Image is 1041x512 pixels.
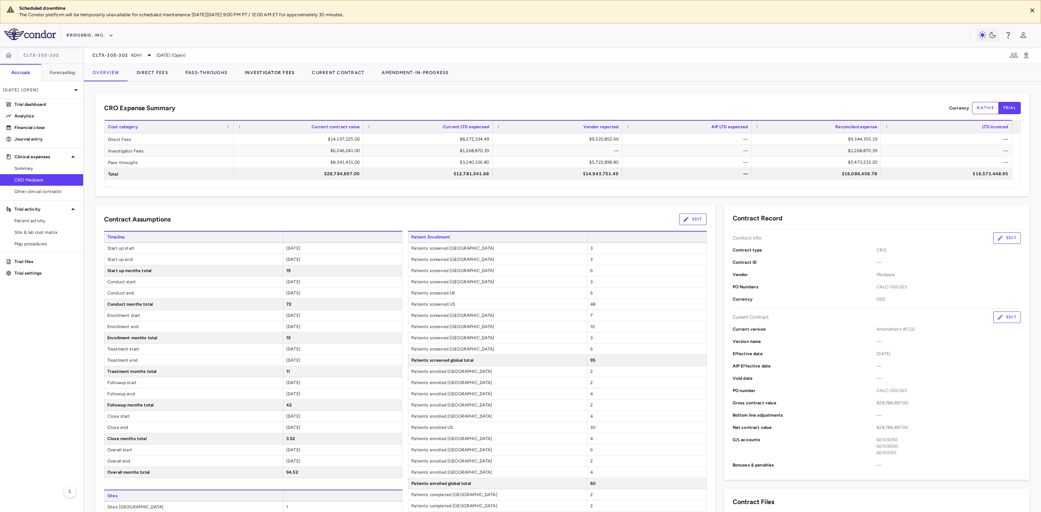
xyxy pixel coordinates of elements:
div: $3,240,336.80 [370,156,489,168]
p: Analytics [14,113,77,119]
span: Patients screened [GEOGRAPHIC_DATA] [408,332,587,343]
span: Followup months total [104,400,283,410]
button: Edit [679,214,707,225]
h6: Forecasting [50,69,76,76]
span: Patients enrolled [GEOGRAPHIC_DATA] [408,411,587,422]
span: — [877,363,1021,369]
h6: Contract Record [733,214,783,223]
span: Cost category [108,124,138,129]
span: Enrollment end [104,321,283,332]
span: 3 [590,279,593,284]
p: Trial settings [14,270,77,276]
span: Start up end [104,254,283,265]
p: Trial dashboard [14,101,77,108]
span: Medpace [877,271,1021,278]
span: — [877,338,1021,345]
span: Amendment #CO2 [877,326,1021,332]
span: [DATE] [286,391,300,396]
span: — [877,375,1021,382]
div: $5,722,898.80 [499,156,618,168]
span: [DATE] [286,347,300,352]
span: 2 [590,369,593,374]
p: Current version [733,326,877,332]
span: Patients screened [GEOGRAPHIC_DATA] [408,310,587,321]
span: Conduct end [104,288,283,298]
span: Start up start [104,243,283,254]
div: Investigator Fees [104,145,234,156]
span: Vendor reported [583,124,618,129]
span: Treatment start [104,344,283,354]
span: [DATE] [286,459,300,464]
p: Currency [733,296,877,302]
span: Close months total [104,433,283,444]
div: $1,268,870.39 [758,145,877,156]
span: 3 [590,246,593,251]
p: Version name [733,338,877,345]
p: Current Contract [733,314,769,320]
span: 6 [590,291,593,296]
span: Overall end [104,456,283,466]
div: — [499,145,618,156]
span: Site & lab cost matrix [14,229,77,236]
div: $9,344,355.19 [758,133,877,145]
div: $14,197,225.00 [240,133,360,145]
button: Overview [84,64,128,81]
span: 94.52 [286,470,298,475]
span: Patients enrolled [GEOGRAPHIC_DATA] [408,400,587,410]
button: Close [1027,5,1038,16]
span: [DATE] [286,425,300,430]
span: Patients completed [GEOGRAPHIC_DATA] [408,500,587,511]
div: Direct Fees [104,133,234,145]
span: [DATE] [286,279,300,284]
span: [DATE] [286,257,300,262]
button: Edit [993,232,1021,244]
div: 66103050 [877,436,1021,443]
span: Patients enrolled [GEOGRAPHIC_DATA] [408,388,587,399]
span: Overall start [104,444,283,455]
div: $12,781,541.68 [370,168,489,180]
span: 6 [590,347,593,352]
div: $8,272,334.49 [370,133,489,145]
span: Patients screened [GEOGRAPHIC_DATA] [408,344,587,354]
p: Effective date [733,350,877,357]
span: — [877,462,1021,468]
span: Patients completed [GEOGRAPHIC_DATA] [408,489,587,500]
p: Journal entry [14,136,77,142]
p: Financial close [14,124,77,131]
span: Current LTD expensed [443,124,489,129]
span: Patients enrolled [GEOGRAPHIC_DATA] [408,377,587,388]
span: Patients screened global total [408,355,587,366]
span: Patients screened [GEOGRAPHIC_DATA] [408,243,587,254]
span: — [877,412,1021,418]
button: Amendment-In-Progress [373,64,457,81]
span: CRO [877,247,1021,253]
span: [DATE] [286,324,300,329]
p: PO number [733,387,877,394]
span: Patients screened [GEOGRAPHIC_DATA] [408,321,587,332]
span: 7 [590,313,592,318]
span: AIP LTD expensed [711,124,748,129]
p: Gross contract value [733,400,877,406]
span: Enrollment start [104,310,283,321]
span: Followup end [104,388,283,399]
div: Total [104,168,234,179]
span: 2 [590,380,593,385]
span: Patients screened [GEOGRAPHIC_DATA] [408,254,587,265]
span: [DATE] [286,291,300,296]
span: Summary [14,165,77,172]
span: Timeline [104,232,283,242]
div: $8,341,431.00 [240,156,360,168]
p: Trial activity [14,206,69,212]
span: [DATE] [286,313,300,318]
span: [DATE] [877,350,1021,357]
span: — [877,259,1021,266]
span: CRO Medpace [14,177,77,183]
span: 3 [590,257,593,262]
span: Conduct months total [104,299,283,310]
button: Direct Fees [128,64,177,81]
span: 2 [590,403,593,408]
span: Patients enrolled [GEOGRAPHIC_DATA] [408,366,587,377]
span: Patients screened [GEOGRAPHIC_DATA] [408,265,587,276]
span: Map procedures [14,241,77,247]
span: 4 [590,391,593,396]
